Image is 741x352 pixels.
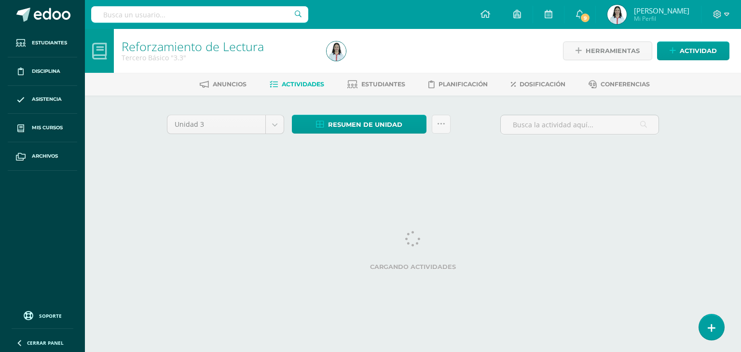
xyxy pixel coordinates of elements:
[32,124,63,132] span: Mis cursos
[563,41,652,60] a: Herramientas
[122,38,264,54] a: Reforzamiento de Lectura
[167,263,659,271] label: Cargando actividades
[361,81,405,88] span: Estudiantes
[32,152,58,160] span: Archivos
[607,5,627,24] img: dc1ec937832883e215a6bf5b4552f556.png
[32,68,60,75] span: Disciplina
[292,115,426,134] a: Resumen de unidad
[282,81,324,88] span: Actividades
[8,142,77,171] a: Archivos
[27,339,64,346] span: Cerrar panel
[270,77,324,92] a: Actividades
[32,95,62,103] span: Asistencia
[122,53,315,62] div: Tercero Básico '3.3'
[657,41,729,60] a: Actividad
[634,6,689,15] span: [PERSON_NAME]
[601,81,650,88] span: Conferencias
[39,312,62,319] span: Soporte
[8,86,77,114] a: Asistencia
[511,77,565,92] a: Dosificación
[12,309,73,322] a: Soporte
[91,6,308,23] input: Busca un usuario...
[347,77,405,92] a: Estudiantes
[428,77,488,92] a: Planificación
[8,57,77,86] a: Disciplina
[634,14,689,23] span: Mi Perfil
[213,81,247,88] span: Anuncios
[680,42,717,60] span: Actividad
[580,13,590,23] span: 9
[175,115,258,134] span: Unidad 3
[122,40,315,53] h1: Reforzamiento de Lectura
[32,39,67,47] span: Estudiantes
[8,114,77,142] a: Mis cursos
[8,29,77,57] a: Estudiantes
[167,115,284,134] a: Unidad 3
[589,77,650,92] a: Conferencias
[586,42,640,60] span: Herramientas
[328,116,402,134] span: Resumen de unidad
[520,81,565,88] span: Dosificación
[327,41,346,61] img: dc1ec937832883e215a6bf5b4552f556.png
[200,77,247,92] a: Anuncios
[501,115,659,134] input: Busca la actividad aquí...
[439,81,488,88] span: Planificación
